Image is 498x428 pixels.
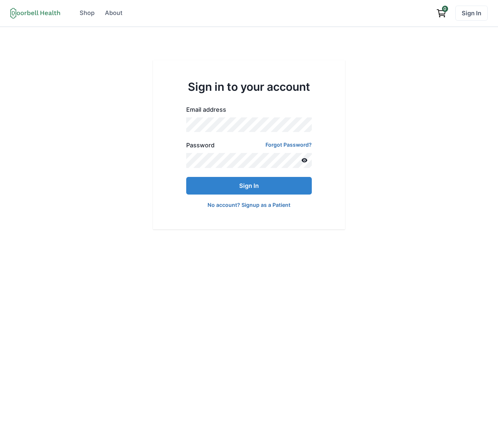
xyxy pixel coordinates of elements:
[433,6,450,21] a: View cart
[297,153,312,168] button: Reveal password
[455,6,488,21] a: Sign In
[265,141,312,153] a: Forgot Password?
[442,6,448,12] span: 0
[208,202,290,208] a: No account? Signup as a Patient
[101,6,127,21] a: About
[80,9,95,18] div: Shop
[186,80,312,93] h2: Sign in to your account
[105,9,123,18] div: About
[186,105,307,114] label: Email address
[186,141,215,150] label: Password
[75,6,99,21] a: Shop
[186,177,312,195] button: Sign In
